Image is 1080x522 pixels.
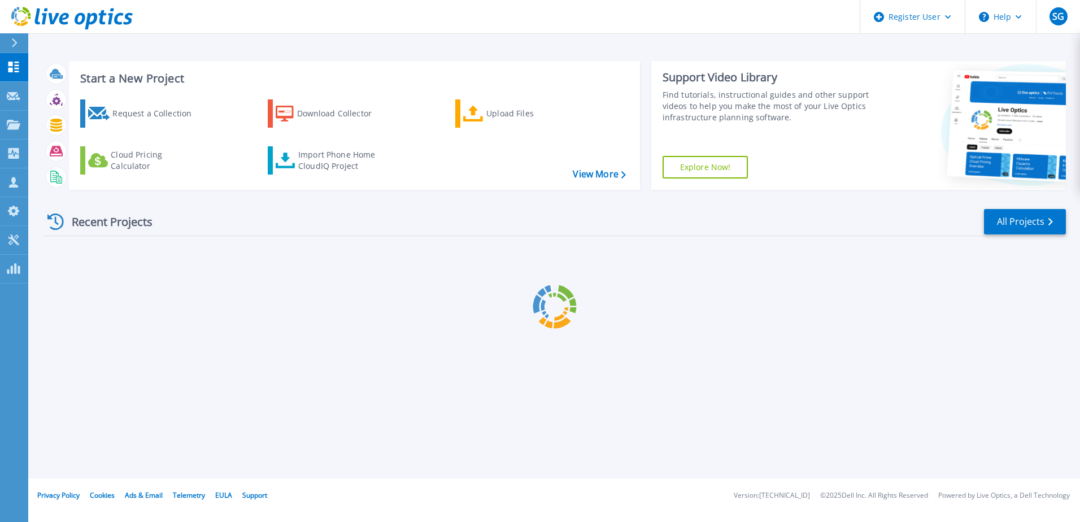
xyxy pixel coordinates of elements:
a: Cookies [90,490,115,500]
span: SG [1052,12,1064,21]
div: Request a Collection [112,102,203,125]
div: Recent Projects [43,208,168,236]
div: Upload Files [486,102,577,125]
a: Explore Now! [663,156,748,179]
a: Upload Files [455,99,581,128]
li: © 2025 Dell Inc. All Rights Reserved [820,492,928,499]
a: View More [573,169,625,180]
div: Support Video Library [663,70,874,85]
a: All Projects [984,209,1066,234]
a: Telemetry [173,490,205,500]
div: Cloud Pricing Calculator [111,149,201,172]
a: Support [242,490,267,500]
div: Import Phone Home CloudIQ Project [298,149,386,172]
a: Download Collector [268,99,394,128]
h3: Start a New Project [80,72,625,85]
a: EULA [215,490,232,500]
div: Download Collector [297,102,387,125]
li: Version: [TECHNICAL_ID] [734,492,810,499]
div: Find tutorials, instructional guides and other support videos to help you make the most of your L... [663,89,874,123]
a: Privacy Policy [37,490,80,500]
a: Request a Collection [80,99,206,128]
a: Cloud Pricing Calculator [80,146,206,175]
li: Powered by Live Optics, a Dell Technology [938,492,1070,499]
a: Ads & Email [125,490,163,500]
